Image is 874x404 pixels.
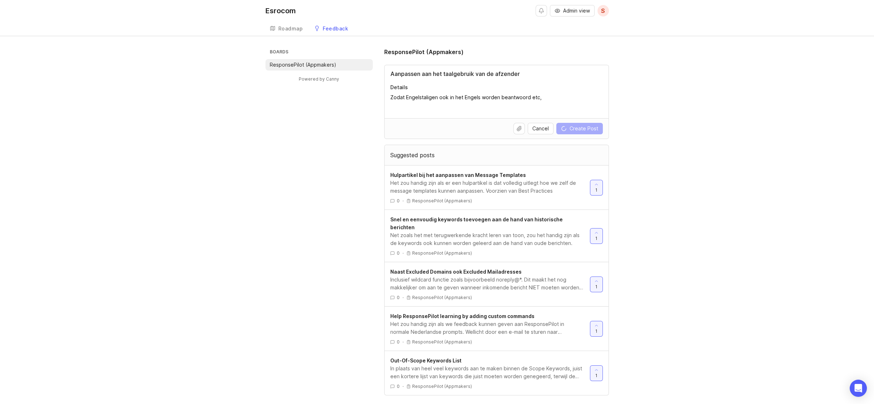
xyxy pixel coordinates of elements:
a: Help ResponsePilot learning by adding custom commandsHet zou handig zijn als we feedback kunnen g... [390,312,590,345]
button: 1 [590,365,603,381]
div: · [402,383,404,389]
p: ResponsePilot (Appmakers) [412,250,472,256]
span: 0 [397,339,400,345]
div: · [402,339,404,345]
div: · [402,250,404,256]
p: ResponsePilot (Appmakers) [412,198,472,204]
span: 0 [397,383,400,389]
p: ResponsePilot (Appmakers) [412,384,472,389]
p: Details [390,84,603,91]
a: Roadmap [265,21,307,36]
div: Open Intercom Messenger [850,380,867,397]
a: Powered by Canny [298,75,340,83]
span: 1 [595,372,597,379]
span: Snel en eenvoudig keywords toevoegen aan de hand van historische berichten [390,216,563,230]
a: Snel en eenvoudig keywords toevoegen aan de hand van historische berichtenNet zoals het met terug... [390,216,590,256]
p: ResponsePilot (Appmakers) [270,61,336,68]
span: Out-Of-Scope Keywords List [390,357,462,364]
p: ResponsePilot (Appmakers) [412,295,472,300]
div: Roadmap [278,26,303,31]
span: 1 [595,284,597,290]
button: 1 [590,276,603,292]
button: Notifications [536,5,547,16]
span: Hulpartikel bij het aanpassen van Message Templates [390,172,526,178]
span: Cancel [532,125,549,132]
div: Esrocom [265,7,296,14]
div: · [402,294,404,300]
span: 0 [397,198,400,204]
span: Naast Excluded Domains ook Excluded Mailadresses [390,269,522,275]
button: Admin view [550,5,595,16]
div: Inclusief wildcard functie zoals bijvoorbeeld noreply@*. Dit maakt het nog makkelijker om aan te ... [390,276,584,292]
span: 1 [595,187,597,193]
a: ResponsePilot (Appmakers) [265,59,373,71]
textarea: Details [390,94,603,108]
a: Out-Of-Scope Keywords ListIn plaats van heel veel keywords aan te maken binnen de Scope Keywords,... [390,357,590,389]
a: Naast Excluded Domains ook Excluded MailadressesInclusief wildcard functie zoals bijvoorbeeld nor... [390,268,590,300]
span: 1 [595,235,597,241]
div: Net zoals het met terugwerkende kracht leren van toon, zou het handig zijn als de keywords ook ku... [390,231,584,247]
button: Upload file [513,123,525,134]
h1: ResponsePilot (Appmakers) [384,48,464,56]
a: Feedback [310,21,352,36]
div: Het zou handig zijn als we feedback kunnen geven aan ResponsePilot in normale Nederlandse prompts... [390,320,584,336]
span: S [601,6,605,15]
span: 1 [595,328,597,334]
button: 1 [590,228,603,244]
button: 1 [590,321,603,337]
button: S [597,5,609,16]
div: Suggested posts [385,145,609,165]
p: ResponsePilot (Appmakers) [412,339,472,345]
div: Feedback [323,26,348,31]
span: 0 [397,294,400,300]
button: 1 [590,180,603,196]
h3: Boards [268,48,373,58]
a: Hulpartikel bij het aanpassen van Message TemplatesHet zou handig zijn als er een hulpartikel is ... [390,171,590,204]
div: Het zou handig zijn als er een hulpartikel is dat volledig uitlegt hoe we zelf de message templat... [390,179,584,195]
span: Help ResponsePilot learning by adding custom commands [390,313,534,319]
div: In plaats van heel veel keywords aan te maken binnen de Scope Keywords, juist een kortere lijst v... [390,365,584,380]
button: Cancel [528,123,553,134]
div: · [402,198,404,204]
span: 0 [397,250,400,256]
input: Title [390,69,603,78]
span: Admin view [563,7,590,14]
